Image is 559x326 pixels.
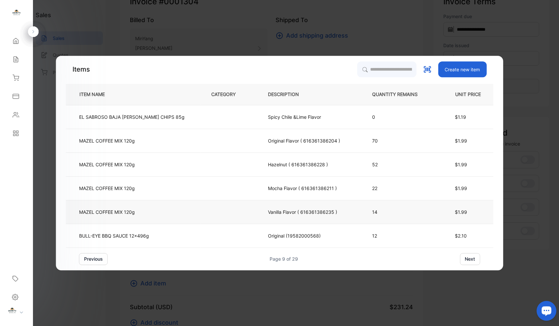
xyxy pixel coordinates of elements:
[79,209,135,215] p: MAZEL COFFEE MIX 120g
[372,185,428,192] p: 22
[79,161,135,168] p: MAZEL COFFEE MIX 120g
[372,161,428,168] p: 52
[372,209,428,215] p: 14
[460,253,480,265] button: next
[7,307,17,316] img: profile
[73,64,90,74] p: Items
[455,114,466,120] span: $1.19
[372,91,428,98] p: QUANTITY REMAINS
[211,91,246,98] p: CATEGORY
[268,114,321,120] p: Spicy Chile &Lime Flavor
[79,232,149,239] p: BULL-EYE BBQ SAUCE 12x496g
[372,232,428,239] p: 12
[79,185,135,192] p: MAZEL COFFEE MIX 120g
[268,185,337,192] p: Mocha Flavor ( 616361386211 )
[268,161,328,168] p: Hazelnut ( 616361386228 )
[531,298,559,326] iframe: LiveChat chat widget
[268,91,309,98] p: DESCRIPTION
[12,9,21,18] img: logo
[77,91,115,98] p: ITEM NAME
[450,91,484,98] p: UNIT PRICE
[268,232,321,239] p: Original (19582000568)
[79,114,185,120] p: EL SABROSO BAJA [PERSON_NAME] CHIPS 85g
[455,185,467,191] span: $1.99
[455,233,467,239] span: $2.10
[372,114,428,120] p: 0
[455,162,467,167] span: $1.99
[79,137,135,144] p: MAZEL COFFEE MIX 120g
[455,138,467,144] span: $1.99
[372,137,428,144] p: 70
[455,209,467,215] span: $1.99
[79,253,108,265] button: previous
[268,209,337,215] p: Vanilla Flavor ( 616361386235 )
[270,255,298,262] div: Page 9 of 29
[438,61,486,77] button: Create new item
[268,137,340,144] p: Original Flavor ( 616361386204 )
